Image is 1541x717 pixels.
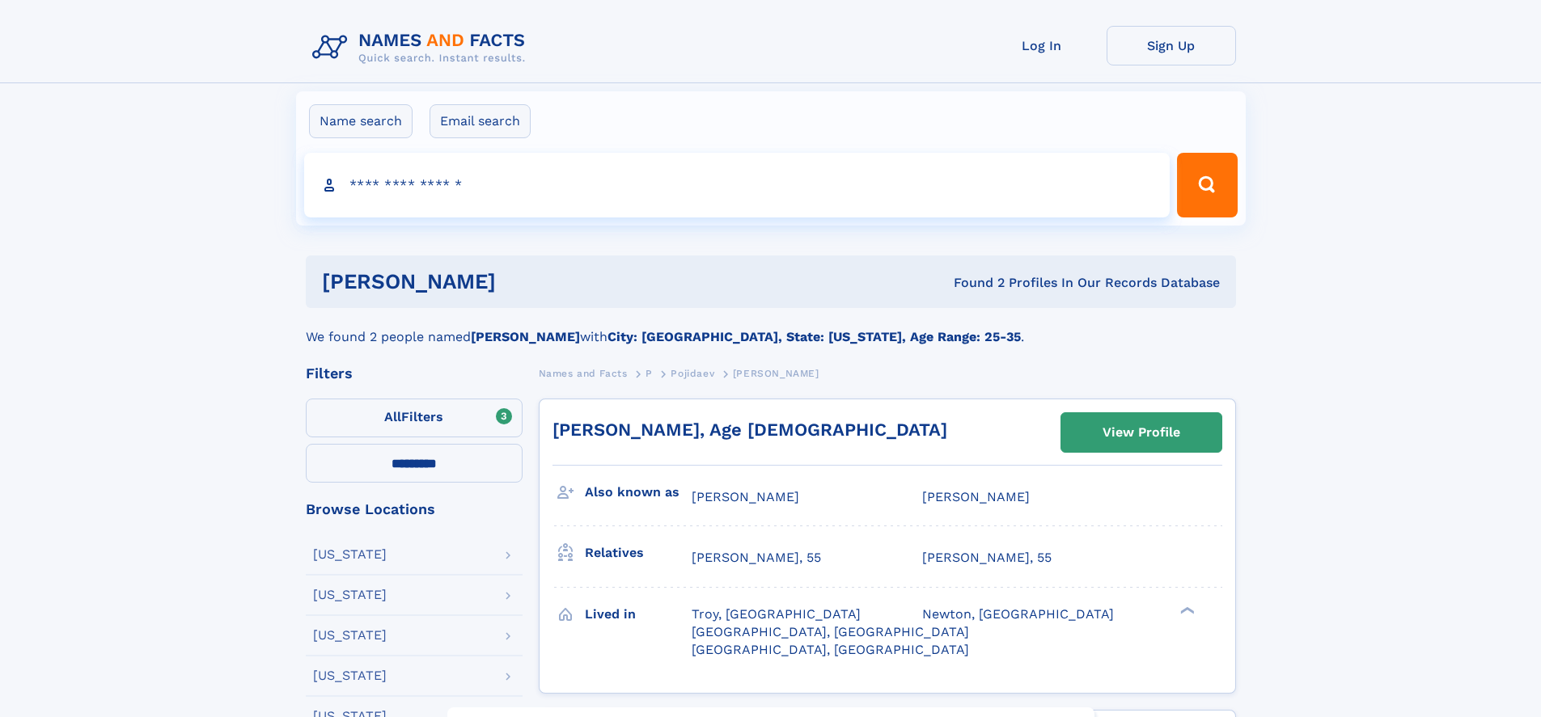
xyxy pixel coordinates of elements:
div: [US_STATE] [313,629,387,642]
span: All [384,409,401,424]
h3: Relatives [585,539,692,567]
label: Filters [306,399,523,437]
label: Email search [430,104,531,138]
a: [PERSON_NAME], 55 [692,549,821,567]
a: View Profile [1061,413,1221,452]
div: Found 2 Profiles In Our Records Database [725,274,1220,292]
button: Search Button [1177,153,1237,217]
b: City: [GEOGRAPHIC_DATA], State: [US_STATE], Age Range: 25-35 [608,329,1021,344]
span: [PERSON_NAME] [733,368,819,379]
span: Newton, [GEOGRAPHIC_DATA] [922,606,1114,622]
div: Browse Locations [306,502,523,517]
a: Names and Facts [539,363,628,383]
div: We found 2 people named with . [306,308,1236,347]
input: search input [304,153,1171,217]
h1: [PERSON_NAME] [322,272,725,292]
span: [GEOGRAPHIC_DATA], [GEOGRAPHIC_DATA] [692,642,969,657]
div: Filters [306,366,523,381]
a: [PERSON_NAME], Age [DEMOGRAPHIC_DATA] [552,420,947,440]
a: Log In [977,26,1107,65]
span: [PERSON_NAME] [692,489,799,504]
h3: Also known as [585,479,692,506]
div: [US_STATE] [313,548,387,561]
span: [GEOGRAPHIC_DATA], [GEOGRAPHIC_DATA] [692,624,969,639]
img: Logo Names and Facts [306,26,539,70]
a: P [646,363,653,383]
div: ❯ [1176,605,1196,615]
div: [US_STATE] [313,669,387,682]
a: Pojidaev [671,363,714,383]
span: [PERSON_NAME] [922,489,1030,504]
label: Name search [309,104,413,138]
a: [PERSON_NAME], 55 [922,549,1052,567]
h3: Lived in [585,601,692,628]
span: Troy, [GEOGRAPHIC_DATA] [692,606,861,622]
a: Sign Up [1107,26,1236,65]
span: P [646,368,653,379]
b: [PERSON_NAME] [471,329,580,344]
div: [US_STATE] [313,588,387,601]
span: Pojidaev [671,368,714,379]
div: View Profile [1103,414,1180,451]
